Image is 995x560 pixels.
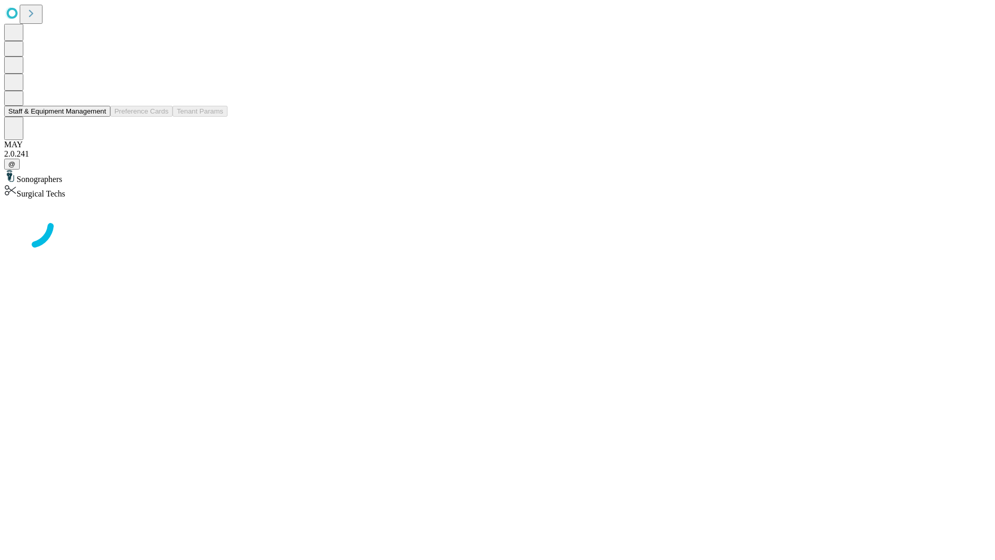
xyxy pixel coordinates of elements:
[8,160,16,168] span: @
[4,106,110,117] button: Staff & Equipment Management
[110,106,173,117] button: Preference Cards
[4,140,991,149] div: MAY
[4,159,20,170] button: @
[4,184,991,199] div: Surgical Techs
[4,149,991,159] div: 2.0.241
[4,170,991,184] div: Sonographers
[173,106,228,117] button: Tenant Params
